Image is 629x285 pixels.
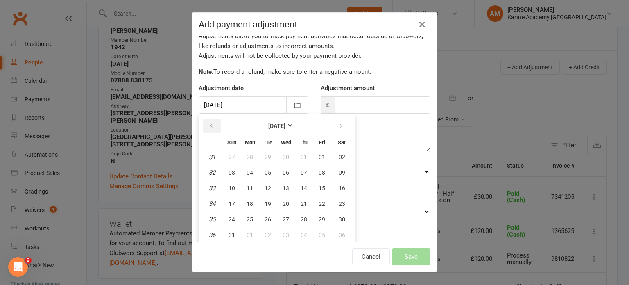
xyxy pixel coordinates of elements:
[247,154,253,160] span: 28
[301,154,307,160] span: 31
[301,185,307,192] span: 14
[247,201,253,207] span: 18
[321,83,375,93] label: Adjustment amount
[265,154,271,160] span: 29
[223,212,240,227] button: 24
[229,169,235,176] span: 03
[295,165,312,180] button: 07
[331,228,352,242] button: 06
[199,31,430,61] div: Adjustments allow you to track payment activities that occur outside of Clubworx, like refunds or...
[295,196,312,211] button: 21
[283,185,289,192] span: 13
[268,123,285,129] strong: [DATE]
[339,185,345,192] span: 16
[277,181,294,196] button: 13
[299,139,308,146] small: Thursday
[301,232,307,238] span: 04
[241,212,258,227] button: 25
[283,216,289,223] span: 27
[321,96,335,114] span: £
[295,181,312,196] button: 14
[209,200,215,207] em: 34
[301,216,307,223] span: 28
[338,139,346,146] small: Saturday
[259,165,276,180] button: 05
[319,169,325,176] span: 08
[199,19,430,30] h4: Add payment adjustment
[339,216,345,223] span: 30
[265,201,271,207] span: 19
[339,169,345,176] span: 09
[247,169,253,176] span: 04
[301,169,307,176] span: 07
[331,181,352,196] button: 16
[241,165,258,180] button: 04
[277,165,294,180] button: 06
[313,228,330,242] button: 05
[277,150,294,164] button: 30
[209,169,215,176] em: 32
[209,153,215,161] em: 31
[265,232,271,238] span: 02
[199,83,244,93] label: Adjustment date
[416,18,429,31] button: Close
[277,228,294,242] button: 03
[25,257,32,264] span: 2
[283,232,289,238] span: 03
[241,181,258,196] button: 11
[259,228,276,242] button: 02
[339,232,345,238] span: 06
[209,231,215,239] em: 36
[331,165,352,180] button: 09
[277,212,294,227] button: 27
[283,154,289,160] span: 30
[229,216,235,223] span: 24
[259,212,276,227] button: 26
[319,139,325,146] small: Friday
[209,185,215,192] em: 33
[313,150,330,164] button: 01
[277,196,294,211] button: 20
[283,201,289,207] span: 20
[247,185,253,192] span: 11
[223,165,240,180] button: 03
[313,165,330,180] button: 08
[352,248,390,265] button: Cancel
[227,139,236,146] small: Sunday
[295,150,312,164] button: 31
[313,196,330,211] button: 22
[259,181,276,196] button: 12
[8,257,28,277] iframe: Intercom live chat
[295,212,312,227] button: 28
[229,232,235,238] span: 31
[229,201,235,207] span: 17
[245,139,255,146] small: Monday
[259,150,276,164] button: 29
[301,201,307,207] span: 21
[283,169,289,176] span: 06
[223,228,240,242] button: 31
[241,150,258,164] button: 28
[331,150,352,164] button: 02
[319,185,325,192] span: 15
[241,196,258,211] button: 18
[295,228,312,242] button: 04
[265,169,271,176] span: 05
[229,154,235,160] span: 27
[339,201,345,207] span: 23
[319,216,325,223] span: 29
[263,139,272,146] small: Tuesday
[223,181,240,196] button: 10
[313,181,330,196] button: 15
[319,232,325,238] span: 05
[241,228,258,242] button: 01
[331,196,352,211] button: 23
[339,154,345,160] span: 02
[313,212,330,227] button: 29
[247,232,253,238] span: 01
[247,216,253,223] span: 25
[281,139,291,146] small: Wednesday
[223,196,240,211] button: 17
[209,216,215,223] em: 35
[199,68,213,75] strong: Note:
